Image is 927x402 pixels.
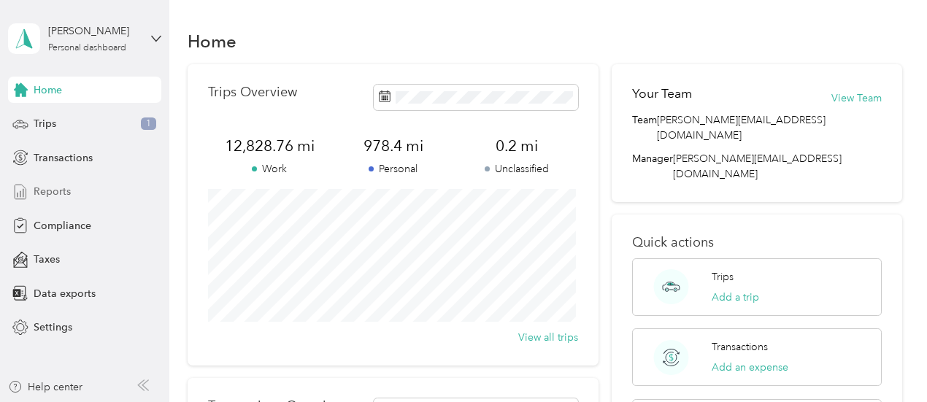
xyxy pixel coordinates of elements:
[48,23,139,39] div: [PERSON_NAME]
[632,112,657,143] span: Team
[455,161,578,177] p: Unclassified
[632,151,673,182] span: Manager
[845,320,927,402] iframe: Everlance-gr Chat Button Frame
[34,286,96,301] span: Data exports
[141,117,156,131] span: 1
[712,269,734,285] p: Trips
[208,85,297,100] p: Trips Overview
[34,184,71,199] span: Reports
[673,152,842,180] span: [PERSON_NAME][EMAIL_ADDRESS][DOMAIN_NAME]
[34,116,56,131] span: Trips
[34,320,72,335] span: Settings
[34,218,91,233] span: Compliance
[208,136,331,156] span: 12,828.76 mi
[518,330,578,345] button: View all trips
[34,150,93,166] span: Transactions
[208,161,331,177] p: Work
[34,252,60,267] span: Taxes
[8,379,82,395] button: Help center
[657,112,882,143] span: [PERSON_NAME][EMAIL_ADDRESS][DOMAIN_NAME]
[331,161,455,177] p: Personal
[712,360,788,375] button: Add an expense
[48,44,126,53] div: Personal dashboard
[331,136,455,156] span: 978.4 mi
[712,290,759,305] button: Add a trip
[188,34,236,49] h1: Home
[712,339,768,355] p: Transactions
[632,85,692,103] h2: Your Team
[831,90,882,106] button: View Team
[34,82,62,98] span: Home
[455,136,578,156] span: 0.2 mi
[632,235,882,250] p: Quick actions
